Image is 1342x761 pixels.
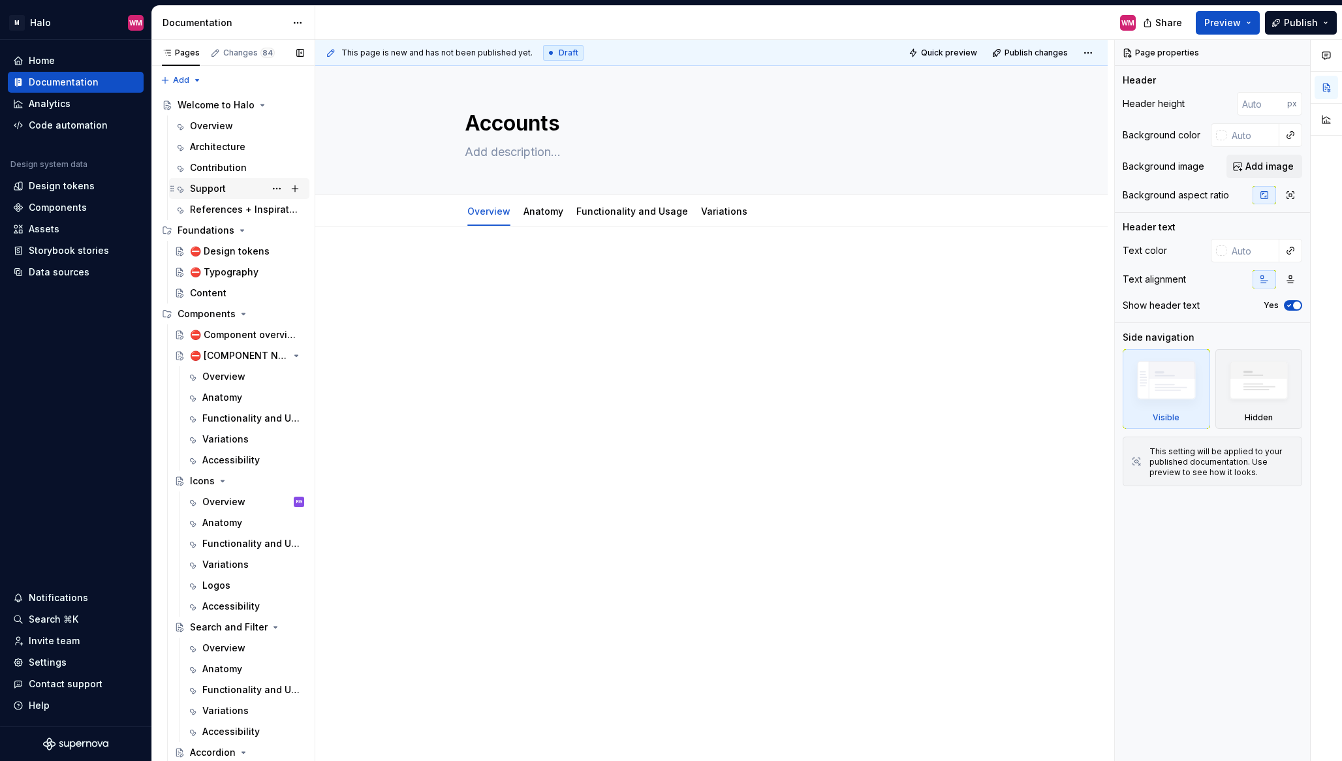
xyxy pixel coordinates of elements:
a: Supernova Logo [43,738,108,751]
a: Anatomy [523,206,563,217]
a: Search and Filter [169,617,309,638]
div: Accessibility [202,454,260,467]
div: Invite team [29,634,80,647]
span: Share [1155,16,1182,29]
a: Variations [181,429,309,450]
a: Support [169,178,309,199]
div: Welcome to Halo [178,99,255,112]
div: Architecture [190,140,245,153]
div: Functionality and Usage [571,197,693,225]
a: Documentation [8,72,144,93]
div: Content [190,287,226,300]
div: Components [178,307,236,320]
a: Data sources [8,262,144,283]
a: Overview [181,638,309,659]
button: Quick preview [905,44,983,62]
div: Header height [1123,97,1185,110]
div: Foundations [157,220,309,241]
a: Settings [8,652,144,673]
a: Logos [181,575,309,596]
div: ⛔ [COMPONENT NAME] [190,349,289,362]
div: Hidden [1245,412,1273,423]
a: Functionality and Usage [181,408,309,429]
div: Documentation [163,16,286,29]
a: OverviewRG [181,491,309,512]
label: Yes [1264,300,1279,311]
div: Visible [1153,412,1179,423]
div: Accessibility [202,600,260,613]
a: Variations [181,700,309,721]
span: Preview [1204,16,1241,29]
span: Publish changes [1005,48,1068,58]
div: Code automation [29,119,108,132]
div: Halo [30,16,51,29]
span: Add [173,75,189,85]
div: Background image [1123,160,1204,173]
textarea: Accounts [462,108,956,139]
div: Overview [190,119,233,132]
a: Functionality and Usage [576,206,688,217]
div: Storybook stories [29,244,109,257]
div: Pages [162,48,200,58]
div: RG [296,495,302,508]
a: Storybook stories [8,240,144,261]
div: Accordion [190,746,236,759]
button: Contact support [8,674,144,694]
div: Assets [29,223,59,236]
input: Auto [1226,239,1279,262]
div: Overview [202,370,245,383]
a: Design tokens [8,176,144,196]
a: Analytics [8,93,144,114]
div: Functionality and Usage [202,537,302,550]
a: Overview [169,116,309,136]
div: Overview [462,197,516,225]
div: Data sources [29,266,89,279]
a: Functionality and Usage [181,679,309,700]
a: Assets [8,219,144,240]
div: ⛔ Typography [190,266,258,279]
div: Icons [190,474,215,488]
a: Anatomy [181,659,309,679]
span: Add image [1245,160,1294,173]
div: Variations [202,558,249,571]
div: Show header text [1123,299,1200,312]
div: Analytics [29,97,70,110]
span: Publish [1284,16,1318,29]
a: Functionality and Usage [181,533,309,554]
div: Anatomy [202,516,242,529]
a: Home [8,50,144,71]
div: ⛔ Design tokens [190,245,270,258]
div: Anatomy [202,391,242,404]
a: Icons [169,471,309,491]
div: Design tokens [29,179,95,193]
a: Invite team [8,630,144,651]
button: Publish [1265,11,1337,35]
div: Side navigation [1123,331,1194,344]
span: 84 [260,48,275,58]
button: Help [8,695,144,716]
div: Logos [202,579,230,592]
div: Search ⌘K [29,613,78,626]
button: Add [157,71,206,89]
div: Text color [1123,244,1167,257]
a: References + Inspiration [169,199,309,220]
a: ⛔ [COMPONENT NAME] [169,345,309,366]
div: Visible [1123,349,1210,429]
div: Anatomy [518,197,569,225]
div: Documentation [29,76,99,89]
button: Add image [1226,155,1302,178]
a: Accessibility [181,721,309,742]
a: Contribution [169,157,309,178]
button: Share [1136,11,1191,35]
span: This page is new and has not been published yet. [341,48,533,58]
div: Design system data [10,159,87,170]
div: Functionality and Usage [202,412,302,425]
a: Anatomy [181,387,309,408]
a: Variations [181,554,309,575]
div: Contact support [29,677,102,691]
a: Overview [181,366,309,387]
a: Welcome to Halo [157,95,309,116]
div: Changes [223,48,275,58]
button: Preview [1196,11,1260,35]
button: MHaloWM [3,8,149,37]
